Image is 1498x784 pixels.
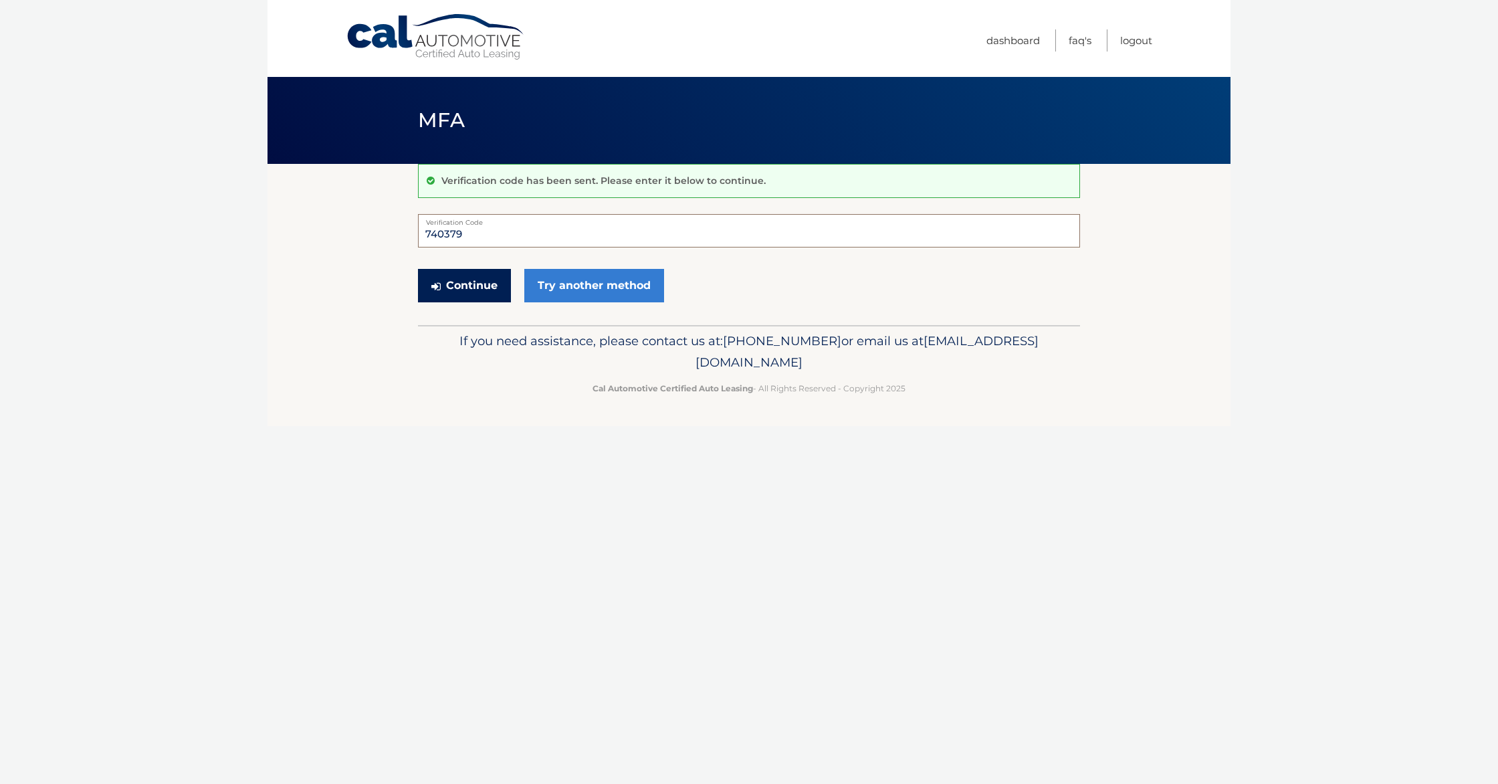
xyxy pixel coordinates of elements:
p: Verification code has been sent. Please enter it below to continue. [441,175,766,187]
a: Try another method [524,269,664,302]
label: Verification Code [418,214,1080,225]
span: MFA [418,108,465,132]
a: Logout [1120,29,1152,52]
a: Dashboard [986,29,1040,52]
button: Continue [418,269,511,302]
input: Verification Code [418,214,1080,248]
span: [PHONE_NUMBER] [723,333,841,349]
p: - All Rights Reserved - Copyright 2025 [427,381,1071,395]
span: [EMAIL_ADDRESS][DOMAIN_NAME] [695,333,1039,370]
a: Cal Automotive [346,13,526,61]
strong: Cal Automotive Certified Auto Leasing [593,383,753,393]
a: FAQ's [1069,29,1091,52]
p: If you need assistance, please contact us at: or email us at [427,330,1071,373]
